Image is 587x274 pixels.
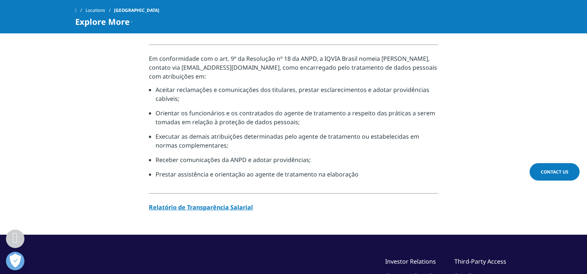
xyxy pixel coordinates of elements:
span: Explore More [75,17,130,26]
li: Executar as demais atribuições determinadas pelo agente de tratamento ou estabelecidas em normas ... [156,132,438,155]
span: Contact Us [541,169,568,175]
li: Prestar assistência e orientação ao agente de tratamento na elaboração [156,170,438,184]
p: Em conformidade com o art. 9º da Resolução nº 18 da ANPD, a IQVIA Brasil nomeia [PERSON_NAME], co... [149,54,438,85]
span: [GEOGRAPHIC_DATA] [114,4,159,17]
a: Locations [86,4,114,17]
button: Abrir preferências [6,252,24,270]
li: Orientar os funcionários e os contratados do agente de tratamento a respeito das práticas a serem... [156,109,438,132]
a: Investor Relations [385,257,436,265]
a: Third-Party Access [454,257,506,265]
a: Relatório de Transparência Salarial [149,203,253,211]
li: Aceitar reclamações e comunicações dos titulares, prestar esclarecimentos e adotar providências c... [156,85,438,109]
li: Receber comunicações da ANPD e adotar providências; [156,155,438,170]
a: Contact Us [530,163,580,181]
